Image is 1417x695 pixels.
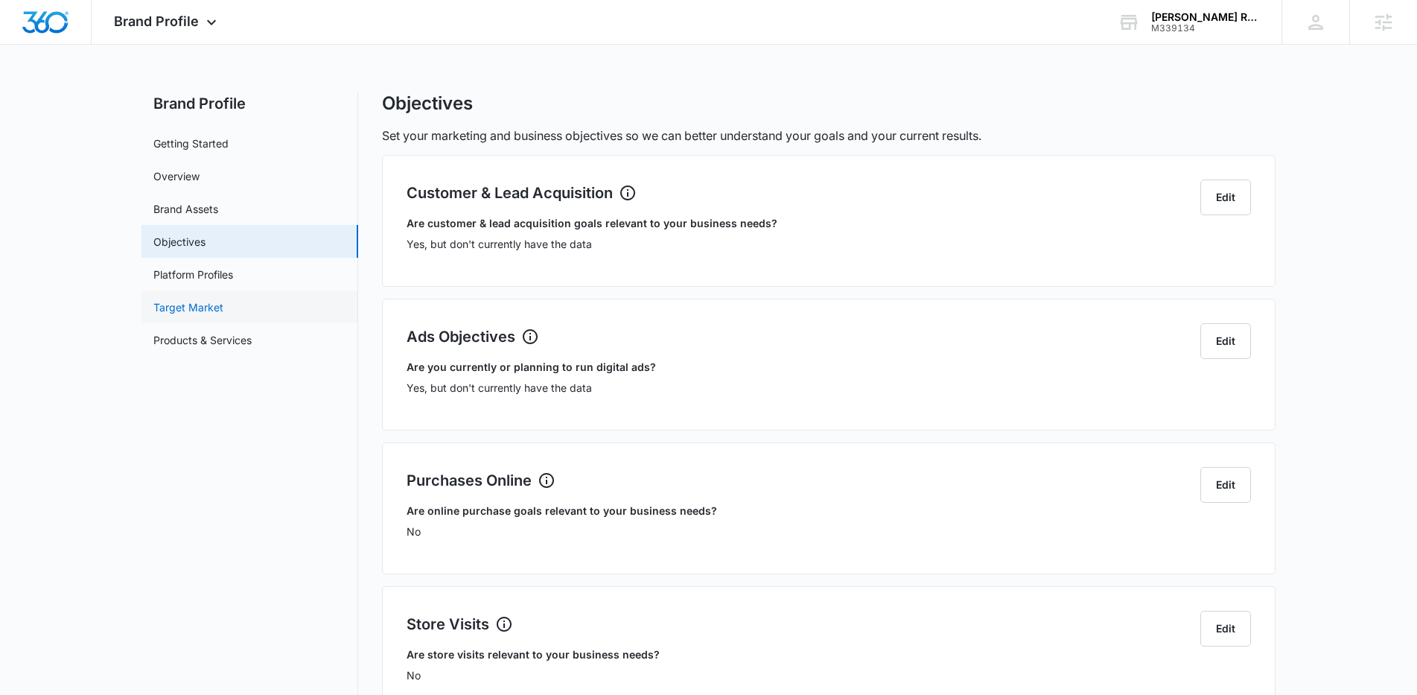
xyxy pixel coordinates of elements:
button: Edit [1200,611,1251,647]
a: Target Market [153,299,223,315]
p: Set your marketing and business objectives so we can better understand your goals and your curren... [382,127,1276,145]
p: Yes, but don't currently have the data [407,380,1251,396]
button: Edit [1200,180,1251,215]
a: Overview [153,168,200,184]
h3: Are store visits relevant to your business needs? [407,647,1251,662]
span: Brand Profile [114,13,199,29]
div: account name [1151,11,1260,23]
button: Edit [1200,467,1251,503]
h2: Store Visits [407,613,489,635]
a: Platform Profiles [153,267,233,282]
a: Brand Assets [153,201,218,217]
a: Products & Services [153,332,252,348]
h2: Ads Objectives [407,326,515,348]
h2: Purchases Online [407,469,532,492]
h3: Are customer & lead acquisition goals relevant to your business needs? [407,215,1251,231]
a: Objectives [153,234,206,250]
a: Getting Started [153,136,229,151]
h3: Are you currently or planning to run digital ads? [407,359,1251,375]
div: account id [1151,23,1260,34]
h3: Are online purchase goals relevant to your business needs? [407,503,1251,518]
h2: Brand Profile [141,92,358,115]
h1: Objectives [382,92,473,115]
h2: Customer & Lead Acquisition [407,182,613,204]
p: No [407,667,1251,683]
button: Edit [1200,323,1251,359]
p: Yes, but don't currently have the data [407,236,1251,252]
p: No [407,524,1251,539]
